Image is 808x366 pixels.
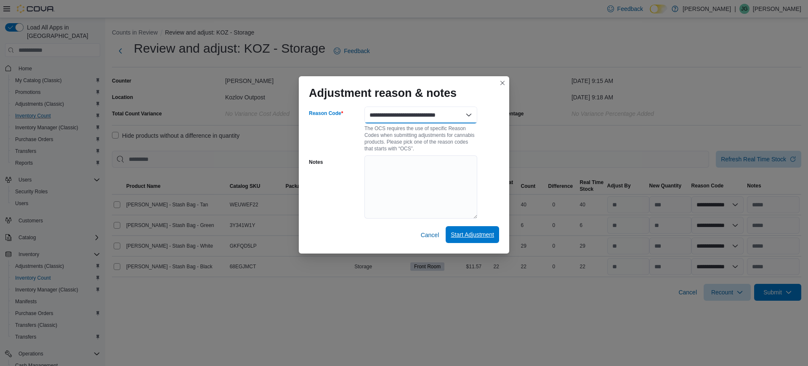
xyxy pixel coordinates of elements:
span: Start Adjustment [451,230,494,239]
button: Start Adjustment [446,226,499,243]
button: Closes this modal window [497,78,508,88]
button: Cancel [417,227,443,243]
label: Reason Code [309,110,343,117]
div: The OCS requires the use of specific Reason Codes when submitting adjustments for cannabis produc... [364,123,477,152]
span: Cancel [421,231,439,239]
h1: Adjustment reason & notes [309,86,457,100]
label: Notes [309,159,323,166]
